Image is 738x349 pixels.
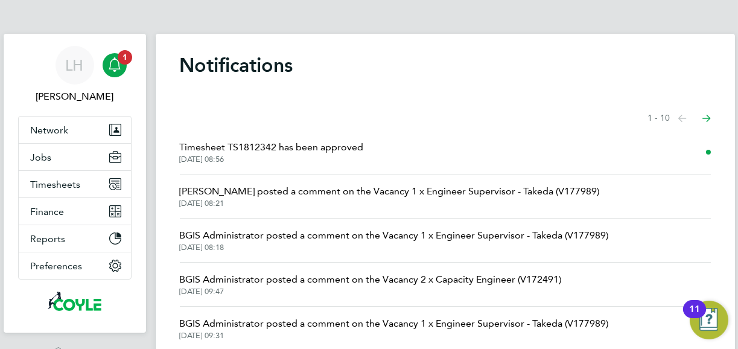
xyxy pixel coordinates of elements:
span: [PERSON_NAME] posted a comment on the Vacancy 1 x Engineer Supervisor - Takeda (V177989) [180,184,600,199]
span: Timesheets [31,179,81,190]
span: [DATE] 08:56 [180,155,364,164]
nav: Select page of notifications list [648,106,711,130]
button: Jobs [19,144,131,170]
span: [DATE] 09:47 [180,287,562,296]
span: Finance [31,206,65,217]
a: Timesheet TS1812342 has been approved[DATE] 08:56 [180,140,364,164]
span: [DATE] 08:18 [180,243,609,252]
button: Reports [19,225,131,252]
img: coyles-logo-retina.png [48,292,101,311]
a: BGIS Administrator posted a comment on the Vacancy 2 x Capacity Engineer (V172491)[DATE] 09:47 [180,272,562,296]
button: Finance [19,198,131,225]
span: [DATE] 09:31 [180,331,609,341]
button: Open Resource Center, 11 new notifications [690,301,728,339]
h1: Notifications [180,53,711,77]
div: 11 [689,309,700,325]
a: 1 [103,46,127,85]
nav: Main navigation [4,34,146,333]
button: Timesheets [19,171,131,197]
span: Reports [31,233,66,245]
a: Go to home page [18,292,132,311]
button: Preferences [19,252,131,279]
span: LH [66,57,84,73]
span: Jobs [31,152,52,163]
a: BGIS Administrator posted a comment on the Vacancy 1 x Engineer Supervisor - Takeda (V177989)[DAT... [180,316,609,341]
span: BGIS Administrator posted a comment on the Vacancy 1 x Engineer Supervisor - Takeda (V177989) [180,316,609,331]
a: LH[PERSON_NAME] [18,46,132,104]
span: Timesheet TS1812342 has been approved [180,140,364,155]
span: [DATE] 08:21 [180,199,600,208]
span: Liam Hargate [18,89,132,104]
a: [PERSON_NAME] posted a comment on the Vacancy 1 x Engineer Supervisor - Takeda (V177989)[DATE] 08:21 [180,184,600,208]
span: 1 [118,50,132,65]
button: Network [19,117,131,143]
a: BGIS Administrator posted a comment on the Vacancy 1 x Engineer Supervisor - Takeda (V177989)[DAT... [180,228,609,252]
span: 1 - 10 [648,112,670,124]
span: BGIS Administrator posted a comment on the Vacancy 2 x Capacity Engineer (V172491) [180,272,562,287]
span: BGIS Administrator posted a comment on the Vacancy 1 x Engineer Supervisor - Takeda (V177989) [180,228,609,243]
span: Preferences [31,260,83,272]
span: Network [31,124,69,136]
